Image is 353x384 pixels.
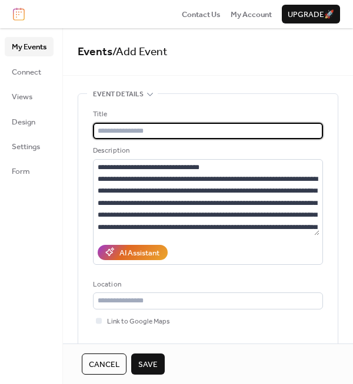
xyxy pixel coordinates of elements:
span: Event details [93,89,144,100]
div: Event color [93,341,179,353]
span: / Add Event [112,41,168,63]
span: Upgrade 🚀 [288,9,334,21]
a: Form [5,161,54,180]
div: Title [93,109,321,120]
img: logo [13,8,25,21]
a: Views [5,87,54,106]
button: Save [131,353,165,375]
span: Connect [12,66,41,78]
div: AI Assistant [119,247,159,259]
span: Link to Google Maps [107,316,170,328]
span: Save [138,359,158,370]
a: Connect [5,62,54,81]
a: Contact Us [182,8,221,20]
span: Cancel [89,359,119,370]
span: Design [12,116,35,128]
a: My Account [231,8,272,20]
span: My Account [231,9,272,21]
button: AI Assistant [98,245,168,260]
button: Upgrade🚀 [282,5,340,23]
span: Settings [12,141,40,153]
span: My Events [12,41,46,53]
a: Events [78,41,112,63]
button: Cancel [82,353,126,375]
div: Description [93,145,321,157]
span: Contact Us [182,9,221,21]
a: Settings [5,137,54,156]
span: Form [12,166,30,177]
span: Views [12,91,32,103]
a: Design [5,112,54,131]
div: Location [93,279,321,291]
a: My Events [5,37,54,56]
